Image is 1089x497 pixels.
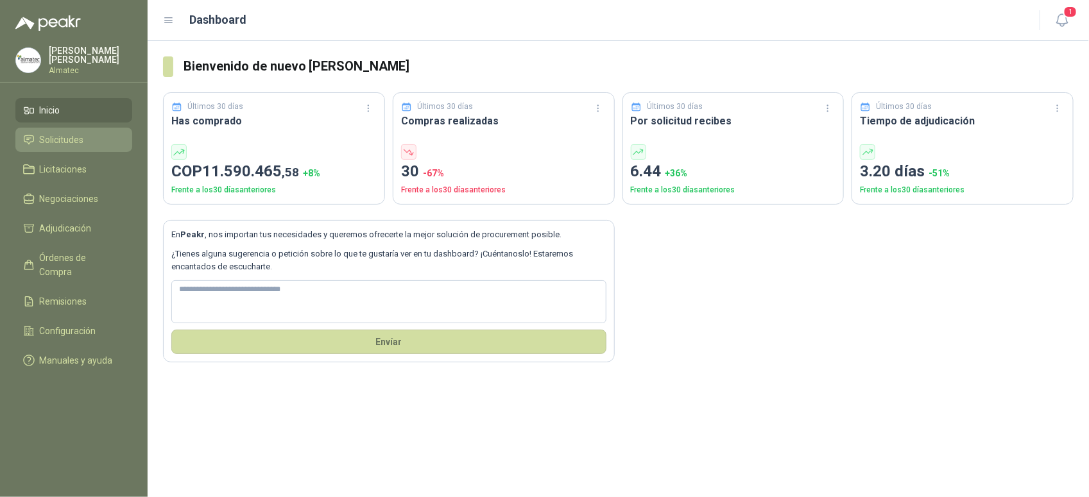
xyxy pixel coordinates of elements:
span: 1 [1063,6,1077,18]
p: Frente a los 30 días anteriores [401,184,606,196]
p: En , nos importan tus necesidades y queremos ofrecerte la mejor solución de procurement posible. [171,228,606,241]
p: Últimos 30 días [647,101,703,113]
h3: Has comprado [171,113,377,129]
b: Peakr [180,230,205,239]
p: [PERSON_NAME] [PERSON_NAME] [49,46,132,64]
a: Órdenes de Compra [15,246,132,284]
span: -67 % [423,168,444,178]
p: Frente a los 30 días anteriores [171,184,377,196]
span: Manuales y ayuda [40,353,113,367]
h1: Dashboard [190,11,247,29]
a: Remisiones [15,289,132,314]
p: Almatec [49,67,132,74]
span: + 36 % [665,168,688,178]
p: 30 [401,160,606,184]
p: ¿Tienes alguna sugerencia o petición sobre lo que te gustaría ver en tu dashboard? ¡Cuéntanoslo! ... [171,248,606,274]
span: -51 % [929,168,950,178]
img: Logo peakr [15,15,81,31]
p: Últimos 30 días [188,101,244,113]
a: Negociaciones [15,187,132,211]
span: 11.590.465 [202,162,299,180]
p: 6.44 [631,160,836,184]
a: Manuales y ayuda [15,348,132,373]
span: + 8 % [303,168,320,178]
a: Licitaciones [15,157,132,181]
img: Company Logo [16,48,40,72]
span: Inicio [40,103,60,117]
a: Inicio [15,98,132,122]
span: ,58 [282,165,299,180]
a: Configuración [15,319,132,343]
p: Frente a los 30 días anteriores [631,184,836,196]
p: Últimos 30 días [877,101,932,113]
a: Adjudicación [15,216,132,240]
span: Remisiones [40,294,87,308]
p: Últimos 30 días [417,101,473,113]
span: Licitaciones [40,162,87,176]
span: Órdenes de Compra [40,251,120,279]
a: Solicitudes [15,128,132,152]
p: Frente a los 30 días anteriores [860,184,1065,196]
button: 1 [1050,9,1074,32]
p: 3.20 días [860,160,1065,184]
span: Configuración [40,324,96,338]
span: Solicitudes [40,133,84,147]
span: Adjudicación [40,221,92,235]
span: Negociaciones [40,192,99,206]
h3: Tiempo de adjudicación [860,113,1065,129]
h3: Bienvenido de nuevo [PERSON_NAME] [184,56,1074,76]
button: Envíar [171,330,606,354]
h3: Por solicitud recibes [631,113,836,129]
h3: Compras realizadas [401,113,606,129]
p: COP [171,160,377,184]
